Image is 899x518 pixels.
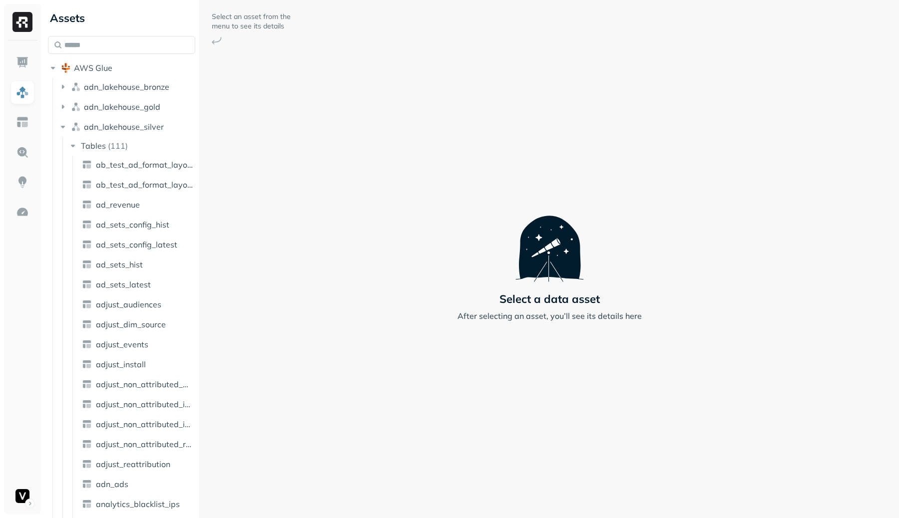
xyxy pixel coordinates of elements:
[84,122,164,132] span: adn_lakehouse_silver
[457,310,642,322] p: After selecting an asset, you’ll see its details here
[84,82,169,92] span: adn_lakehouse_bronze
[78,177,197,193] a: ab_test_ad_format_layout_config_latest
[78,476,197,492] a: adn_ads
[71,102,81,112] img: namespace
[78,237,197,253] a: ad_sets_config_latest
[58,99,196,115] button: adn_lakehouse_gold
[96,259,143,269] span: ad_sets_hist
[82,319,92,329] img: table
[82,220,92,230] img: table
[82,160,92,170] img: table
[96,299,161,309] span: adjust_audiences
[82,439,92,449] img: table
[78,157,197,173] a: ab_test_ad_format_layout_config_hist
[78,217,197,233] a: ad_sets_config_hist
[78,416,197,432] a: adjust_non_attributed_install
[82,359,92,369] img: table
[78,197,197,213] a: ad_revenue
[82,259,92,269] img: table
[82,399,92,409] img: table
[78,316,197,332] a: adjust_dim_source
[82,299,92,309] img: table
[82,200,92,210] img: table
[96,379,193,389] span: adjust_non_attributed_ad_revenue
[96,200,140,210] span: ad_revenue
[81,141,106,151] span: Tables
[68,138,196,154] button: Tables(111)
[16,206,29,219] img: Optimization
[16,56,29,69] img: Dashboard
[96,479,128,489] span: adn_ads
[108,141,128,151] p: ( 111 )
[96,240,177,250] span: ad_sets_config_latest
[96,439,193,449] span: adjust_non_attributed_reattribution
[82,180,92,190] img: table
[515,196,584,282] img: Telescope
[96,339,148,349] span: adjust_events
[71,82,81,92] img: namespace
[78,356,197,372] a: adjust_install
[82,419,92,429] img: table
[82,279,92,289] img: table
[16,116,29,129] img: Asset Explorer
[96,220,169,230] span: ad_sets_config_hist
[71,122,81,132] img: namespace
[96,399,193,409] span: adjust_non_attributed_iap
[15,489,29,503] img: Voodoo
[96,359,146,369] span: adjust_install
[212,12,292,31] p: Select an asset from the menu to see its details
[78,396,197,412] a: adjust_non_attributed_iap
[96,419,193,429] span: adjust_non_attributed_install
[61,63,71,73] img: root
[82,499,92,509] img: table
[78,436,197,452] a: adjust_non_attributed_reattribution
[78,496,197,512] a: analytics_blacklist_ips
[82,459,92,469] img: table
[78,376,197,392] a: adjust_non_attributed_ad_revenue
[78,336,197,352] a: adjust_events
[48,10,195,26] div: Assets
[96,279,151,289] span: ad_sets_latest
[499,292,600,306] p: Select a data asset
[82,479,92,489] img: table
[78,257,197,272] a: ad_sets_hist
[82,240,92,250] img: table
[16,176,29,189] img: Insights
[84,102,160,112] span: adn_lakehouse_gold
[16,86,29,99] img: Assets
[58,119,196,135] button: adn_lakehouse_silver
[96,319,166,329] span: adjust_dim_source
[82,379,92,389] img: table
[48,60,195,76] button: AWS Glue
[96,499,180,509] span: analytics_blacklist_ips
[96,459,170,469] span: adjust_reattribution
[82,339,92,349] img: table
[96,180,193,190] span: ab_test_ad_format_layout_config_latest
[12,12,32,32] img: Ryft
[16,146,29,159] img: Query Explorer
[212,37,222,44] img: Arrow
[96,160,193,170] span: ab_test_ad_format_layout_config_hist
[74,63,112,73] span: AWS Glue
[78,456,197,472] a: adjust_reattribution
[58,79,196,95] button: adn_lakehouse_bronze
[78,296,197,312] a: adjust_audiences
[78,276,197,292] a: ad_sets_latest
